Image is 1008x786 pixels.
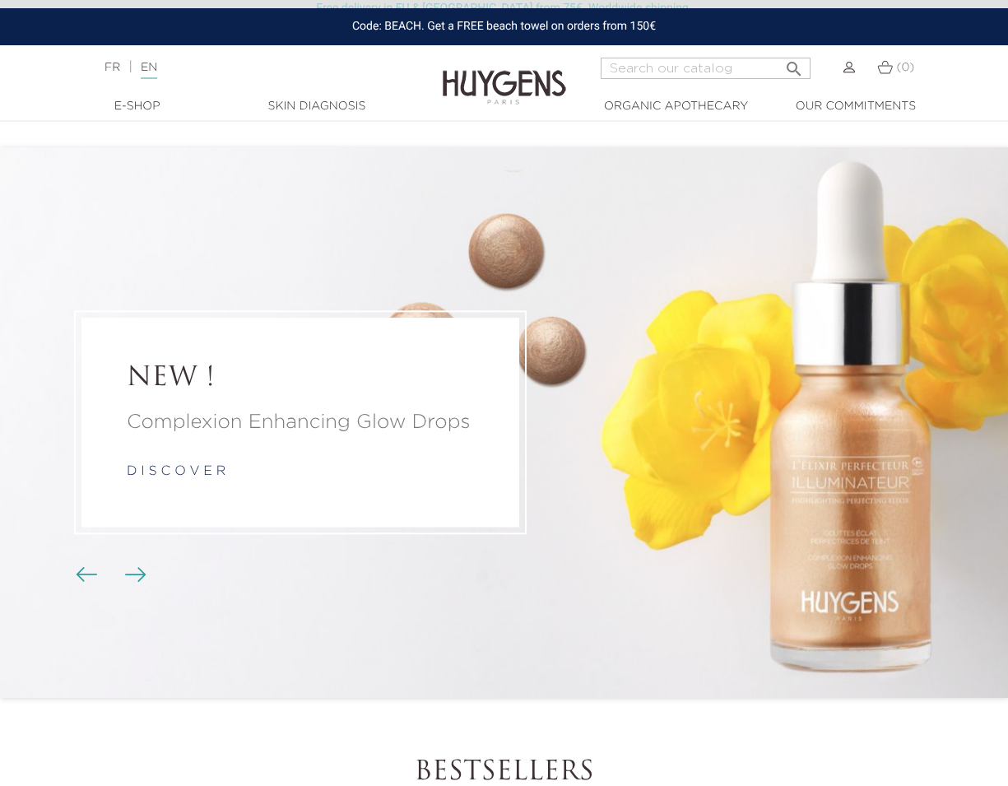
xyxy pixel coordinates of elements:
[96,58,407,77] div: |
[784,54,804,74] i: 
[141,62,157,79] a: EN
[127,364,474,395] a: NEW !
[55,98,220,115] a: E-Shop
[601,58,811,79] input: Search
[82,563,136,588] div: Carousel buttons
[773,98,938,115] a: Our commitments
[127,465,225,478] a: d i s c o v e r
[896,62,914,73] span: (0)
[127,407,474,437] a: Complexion Enhancing Glow Drops
[779,53,809,75] button: 
[443,44,566,107] img: Huygens
[105,62,120,73] a: FR
[594,98,759,115] a: Organic Apothecary
[235,98,399,115] a: Skin Diagnosis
